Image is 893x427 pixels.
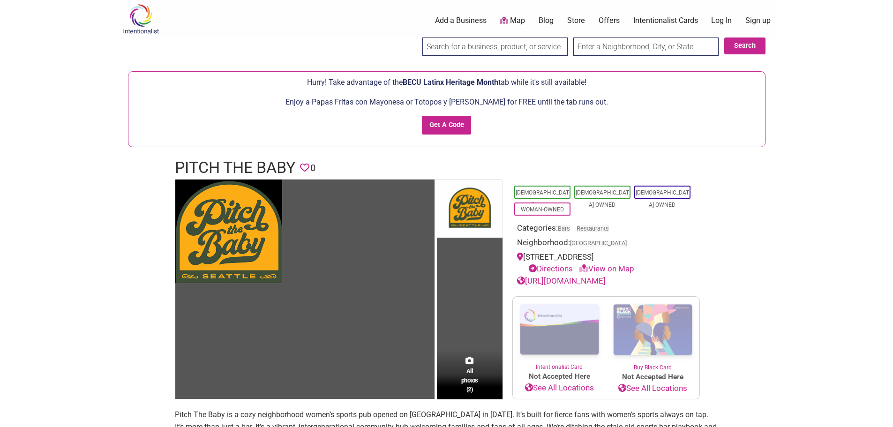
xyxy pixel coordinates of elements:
p: Enjoy a Papas Fritas con Mayonesa or Totopos y [PERSON_NAME] for FREE until the tab runs out. [133,96,760,108]
a: [DEMOGRAPHIC_DATA]-Owned [516,189,569,208]
a: Bars [558,225,570,232]
input: Search for a business, product, or service [422,37,568,56]
input: Enter a Neighborhood, City, or State [573,37,719,56]
a: Intentionalist Card [513,297,606,371]
a: Directions [529,264,573,273]
a: Blog [539,15,554,26]
input: Get A Code [422,116,471,135]
a: Map [500,15,525,26]
img: Buy Black Card [606,297,699,363]
span: Not Accepted Here [606,372,699,382]
div: Neighborhood: [517,237,695,251]
div: [STREET_ADDRESS] [517,251,695,275]
img: Intentionalist Card [513,297,606,363]
a: Log In [711,15,732,26]
span: [GEOGRAPHIC_DATA] [570,240,627,247]
span: 0 [310,161,315,175]
a: Buy Black Card [606,297,699,372]
div: Categories: [517,222,695,237]
a: Restaurants [577,225,609,232]
span: You must be logged in to save favorites. [300,161,309,175]
a: Sign up [745,15,771,26]
a: View on Map [579,264,634,273]
img: Pitch the Baby [175,180,282,283]
a: See All Locations [606,382,699,395]
p: Hurry! Take advantage of the tab while it's still available! [133,76,760,89]
a: Add a Business [435,15,487,26]
a: Intentionalist Cards [633,15,698,26]
a: Offers [599,15,620,26]
a: [URL][DOMAIN_NAME] [517,276,606,285]
img: Intentionalist [119,4,163,34]
h1: Pitch The Baby [175,157,295,179]
span: All photos (2) [461,367,478,393]
a: [DEMOGRAPHIC_DATA]-Owned [636,189,689,208]
span: BECU Latinx Heritage Month [403,78,498,87]
a: Store [567,15,585,26]
a: [DEMOGRAPHIC_DATA]-Owned [576,189,629,208]
button: Search [724,37,765,54]
a: See All Locations [513,382,606,394]
span: Not Accepted Here [513,371,606,382]
a: Woman-Owned [521,206,564,213]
